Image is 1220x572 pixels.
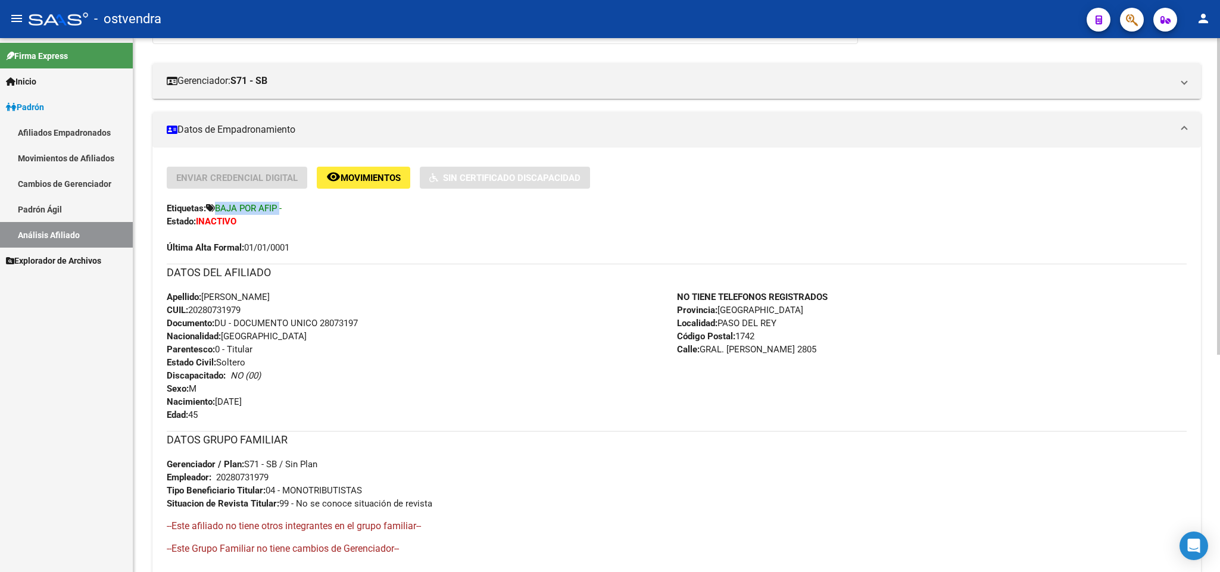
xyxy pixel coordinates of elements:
[167,396,215,407] strong: Nacimiento:
[167,123,1172,136] mat-panel-title: Datos de Empadronamiento
[420,167,590,189] button: Sin Certificado Discapacidad
[167,292,201,302] strong: Apellido:
[6,49,68,62] span: Firma Express
[94,6,161,32] span: - ostvendra
[677,305,803,315] span: [GEOGRAPHIC_DATA]
[167,318,214,329] strong: Documento:
[167,432,1187,448] h3: DATOS GRUPO FAMILIAR
[167,305,188,315] strong: CUIL:
[167,410,198,420] span: 45
[167,242,289,253] span: 01/01/0001
[167,383,189,394] strong: Sexo:
[6,75,36,88] span: Inicio
[167,472,211,483] strong: Empleador:
[677,318,776,329] span: PASO DEL REY
[10,11,24,26] mat-icon: menu
[167,167,307,189] button: Enviar Credencial Digital
[443,173,581,183] span: Sin Certificado Discapacidad
[167,344,215,355] strong: Parentesco:
[317,167,410,189] button: Movimientos
[230,74,267,87] strong: S71 - SB
[152,112,1201,148] mat-expansion-panel-header: Datos de Empadronamiento
[677,318,717,329] strong: Localidad:
[215,203,282,214] span: BAJA POR AFIP -
[167,498,279,509] strong: Situacion de Revista Titular:
[677,331,735,342] strong: Código Postal:
[196,216,236,227] strong: INACTIVO
[167,216,196,227] strong: Estado:
[167,264,1187,281] h3: DATOS DEL AFILIADO
[167,331,307,342] span: [GEOGRAPHIC_DATA]
[167,318,358,329] span: DU - DOCUMENTO UNICO 28073197
[167,498,432,509] span: 99 - No se conoce situación de revista
[167,305,241,315] span: 20280731979
[677,292,828,302] strong: NO TIENE TELEFONOS REGISTRADOS
[1196,11,1210,26] mat-icon: person
[1180,532,1208,560] div: Open Intercom Messenger
[167,485,362,496] span: 04 - MONOTRIBUTISTAS
[326,170,341,184] mat-icon: remove_red_eye
[677,344,700,355] strong: Calle:
[167,459,244,470] strong: Gerenciador / Plan:
[167,292,270,302] span: [PERSON_NAME]
[167,357,216,368] strong: Estado Civil:
[167,542,1187,555] h4: --Este Grupo Familiar no tiene cambios de Gerenciador--
[152,63,1201,99] mat-expansion-panel-header: Gerenciador:S71 - SB
[167,357,245,368] span: Soltero
[677,344,816,355] span: GRAL. [PERSON_NAME] 2805
[167,203,206,214] strong: Etiquetas:
[167,242,244,253] strong: Última Alta Formal:
[216,471,269,484] div: 20280731979
[167,485,266,496] strong: Tipo Beneficiario Titular:
[176,173,298,183] span: Enviar Credencial Digital
[677,331,754,342] span: 1742
[230,370,261,381] i: NO (00)
[167,459,317,470] span: S71 - SB / Sin Plan
[167,410,188,420] strong: Edad:
[6,101,44,114] span: Padrón
[167,74,1172,87] mat-panel-title: Gerenciador:
[167,383,196,394] span: M
[167,370,226,381] strong: Discapacitado:
[167,520,1187,533] h4: --Este afiliado no tiene otros integrantes en el grupo familiar--
[677,305,717,315] strong: Provincia:
[6,254,101,267] span: Explorador de Archivos
[167,396,242,407] span: [DATE]
[167,331,221,342] strong: Nacionalidad:
[167,344,252,355] span: 0 - Titular
[341,173,401,183] span: Movimientos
